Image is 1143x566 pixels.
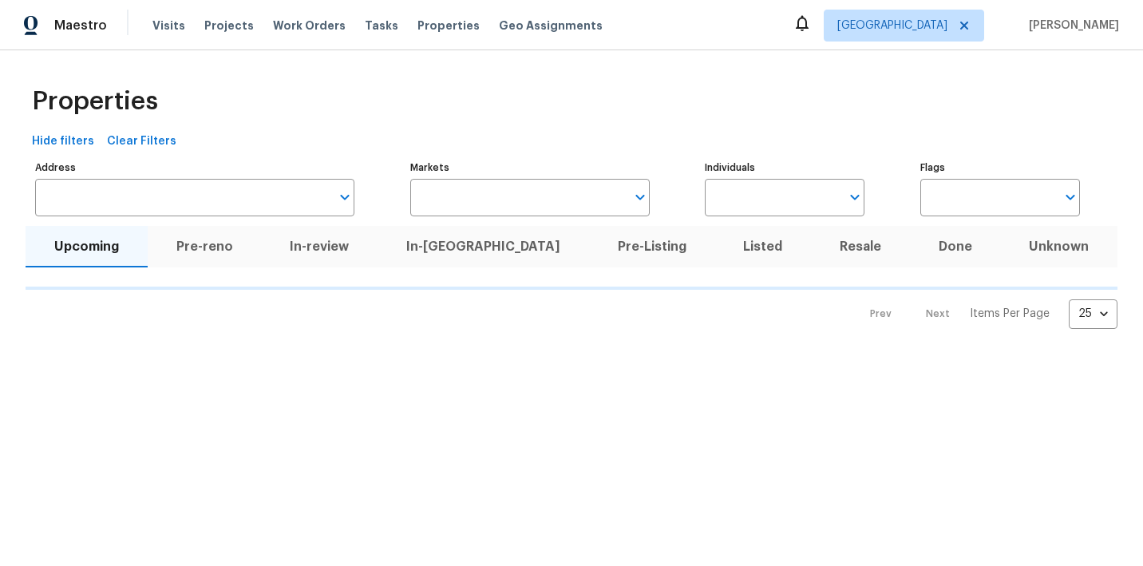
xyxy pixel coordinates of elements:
[334,186,356,208] button: Open
[855,299,1117,329] nav: Pagination Navigation
[410,163,650,172] label: Markets
[499,18,603,34] span: Geo Assignments
[35,236,138,258] span: Upcoming
[157,236,252,258] span: Pre-reno
[599,236,706,258] span: Pre-Listing
[1010,236,1108,258] span: Unknown
[204,18,254,34] span: Projects
[920,236,991,258] span: Done
[32,93,158,109] span: Properties
[1022,18,1119,34] span: [PERSON_NAME]
[1059,186,1082,208] button: Open
[417,18,480,34] span: Properties
[705,163,864,172] label: Individuals
[844,186,866,208] button: Open
[629,186,651,208] button: Open
[970,306,1050,322] p: Items Per Page
[920,163,1080,172] label: Flags
[837,18,947,34] span: [GEOGRAPHIC_DATA]
[387,236,579,258] span: In-[GEOGRAPHIC_DATA]
[152,18,185,34] span: Visits
[271,236,368,258] span: In-review
[724,236,801,258] span: Listed
[54,18,107,34] span: Maestro
[821,236,900,258] span: Resale
[365,20,398,31] span: Tasks
[101,127,183,156] button: Clear Filters
[32,132,94,152] span: Hide filters
[1069,293,1117,334] div: 25
[26,127,101,156] button: Hide filters
[35,163,354,172] label: Address
[107,132,176,152] span: Clear Filters
[273,18,346,34] span: Work Orders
